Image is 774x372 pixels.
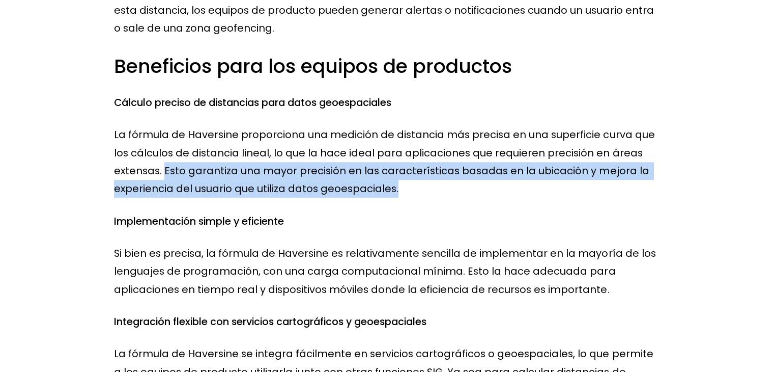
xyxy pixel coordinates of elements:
font: Integración flexible con servicios cartográficos y geoespaciales [114,314,426,329]
font: Cálculo preciso de distancias para datos geoespaciales [114,95,391,110]
font: Beneficios para los equipos de productos [114,52,512,79]
font: Implementación simple y eficiente [114,214,284,228]
font: La fórmula de Haversine proporciona una medición de distancia más precisa en una superficie curva... [114,127,657,196]
font: Si bien es precisa, la fórmula de Haversine es relativamente sencilla de implementar en la mayorí... [114,246,658,297]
